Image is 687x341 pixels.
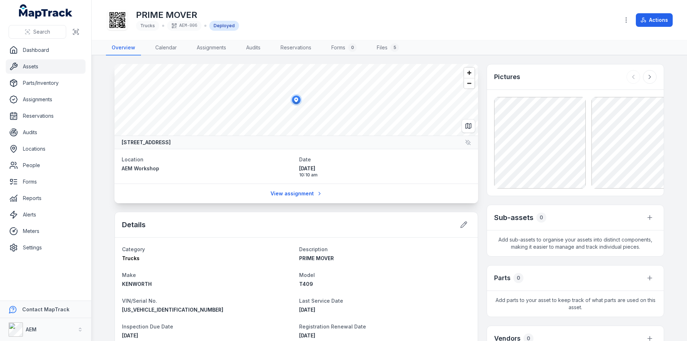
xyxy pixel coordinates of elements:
time: 7/30/2025, 12:00:00 AM [299,307,315,313]
h2: Details [122,220,146,230]
a: Dashboard [6,43,86,57]
a: Audits [6,125,86,140]
a: Assets [6,59,86,74]
a: MapTrack [19,4,73,19]
a: Forms [6,175,86,189]
span: Registration Renewal Date [299,323,366,330]
h1: PRIME MOVER [136,9,239,21]
a: View assignment [266,187,327,200]
span: [DATE] [122,332,138,338]
strong: [STREET_ADDRESS] [122,139,171,146]
span: 10:10 am [299,172,471,178]
span: Description [299,246,328,252]
span: Inspection Due Date [122,323,173,330]
span: Trucks [122,255,140,261]
a: Reports [6,191,86,205]
h3: Pictures [494,72,520,82]
a: Meters [6,224,86,238]
span: AEM Workshop [122,165,159,171]
strong: Contact MapTrack [22,306,69,312]
a: Files5 [371,40,405,55]
time: 10/7/2025, 10:10:50 AM [299,165,471,178]
a: Forms0 [326,40,362,55]
button: Search [9,25,66,39]
h2: Sub-assets [494,213,533,223]
button: Zoom out [464,78,474,88]
canvas: Map [114,64,478,136]
span: Make [122,272,136,278]
div: Deployed [209,21,239,31]
time: 7/1/2025, 12:00:00 AM [299,332,315,338]
a: People [6,158,86,172]
a: Audits [240,40,266,55]
a: Settings [6,240,86,255]
a: Alerts [6,208,86,222]
span: [DATE] [299,332,315,338]
span: [DATE] [299,165,471,172]
span: Location [122,156,143,162]
div: 0 [513,273,523,283]
span: VIN/Serial No. [122,298,157,304]
span: [US_VEHICLE_IDENTIFICATION_NUMBER] [122,307,223,313]
span: Trucks [140,23,155,28]
a: Parts/Inventory [6,76,86,90]
span: KENWORTH [122,281,152,287]
time: 4/1/2026, 12:00:00 AM [122,332,138,338]
span: PRIME MOVER [299,255,334,261]
span: Model [299,272,315,278]
button: Switch to Map View [462,119,475,133]
a: Assignments [191,40,232,55]
span: Search [33,28,50,35]
a: Overview [106,40,141,55]
button: Actions [636,13,673,27]
span: Add sub-assets to organise your assets into distinct components, making it easier to manage and t... [487,230,664,256]
span: T409 [299,281,313,287]
div: AEM-006 [167,21,201,31]
strong: AEM [26,326,36,332]
div: 0 [348,43,357,52]
a: Calendar [150,40,182,55]
a: AEM Workshop [122,165,293,172]
a: Reservations [6,109,86,123]
span: Date [299,156,311,162]
div: 5 [390,43,399,52]
a: Assignments [6,92,86,107]
h3: Parts [494,273,511,283]
a: Locations [6,142,86,156]
span: Last Service Date [299,298,343,304]
span: Add parts to your asset to keep track of what parts are used on this asset. [487,291,664,317]
div: 0 [536,213,546,223]
a: Reservations [275,40,317,55]
button: Zoom in [464,68,474,78]
span: [DATE] [299,307,315,313]
span: Category [122,246,145,252]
